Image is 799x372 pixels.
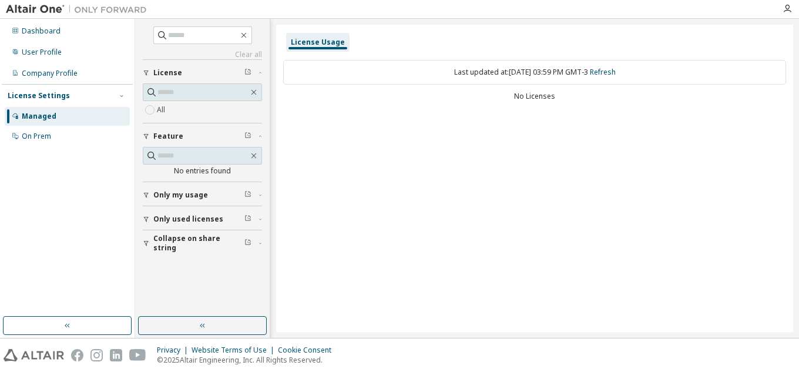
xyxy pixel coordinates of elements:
[153,68,182,78] span: License
[153,190,208,200] span: Only my usage
[590,67,616,77] a: Refresh
[143,166,262,176] div: No entries found
[22,26,61,36] div: Dashboard
[244,239,251,248] span: Clear filter
[8,91,70,100] div: License Settings
[143,50,262,59] a: Clear all
[153,234,244,253] span: Collapse on share string
[143,60,262,86] button: License
[283,60,786,85] div: Last updated at: [DATE] 03:59 PM GMT-3
[157,346,192,355] div: Privacy
[278,346,338,355] div: Cookie Consent
[157,355,338,365] p: © 2025 Altair Engineering, Inc. All Rights Reserved.
[22,69,78,78] div: Company Profile
[153,132,183,141] span: Feature
[90,349,103,361] img: instagram.svg
[143,123,262,149] button: Feature
[129,349,146,361] img: youtube.svg
[291,38,345,47] div: License Usage
[143,230,262,256] button: Collapse on share string
[143,206,262,232] button: Only used licenses
[157,103,167,117] label: All
[22,132,51,141] div: On Prem
[244,215,251,224] span: Clear filter
[283,92,786,101] div: No Licenses
[192,346,278,355] div: Website Terms of Use
[22,112,56,121] div: Managed
[4,349,64,361] img: altair_logo.svg
[71,349,83,361] img: facebook.svg
[22,48,62,57] div: User Profile
[153,215,223,224] span: Only used licenses
[143,182,262,208] button: Only my usage
[244,190,251,200] span: Clear filter
[244,132,251,141] span: Clear filter
[244,68,251,78] span: Clear filter
[110,349,122,361] img: linkedin.svg
[6,4,153,15] img: Altair One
